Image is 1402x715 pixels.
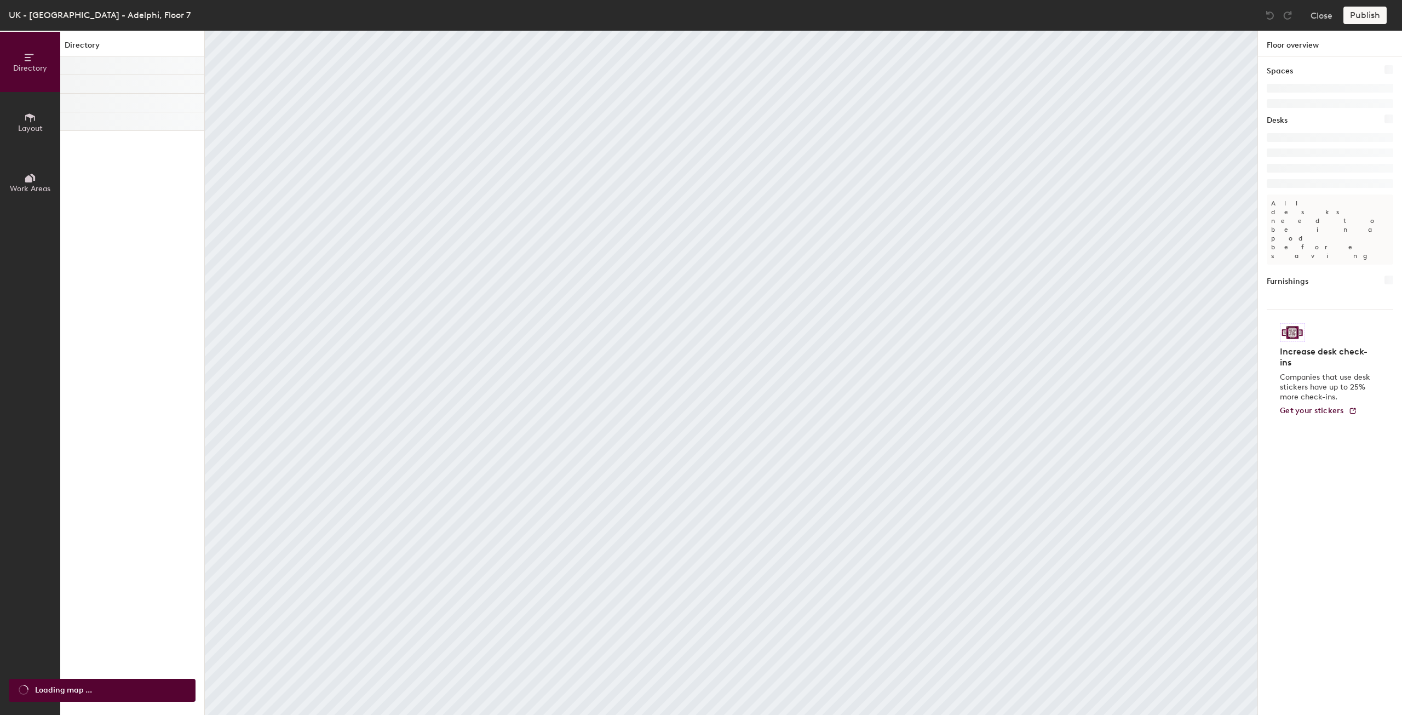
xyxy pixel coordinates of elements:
[1267,195,1393,265] p: All desks need to be in a pod before saving
[1280,407,1357,416] a: Get your stickers
[1267,65,1293,77] h1: Spaces
[13,64,47,73] span: Directory
[1280,323,1305,342] img: Sticker logo
[1282,10,1293,21] img: Redo
[1311,7,1332,24] button: Close
[1258,31,1402,56] h1: Floor overview
[205,31,1257,715] canvas: Map
[1265,10,1275,21] img: Undo
[35,684,92,696] span: Loading map ...
[1267,115,1288,127] h1: Desks
[1280,346,1374,368] h4: Increase desk check-ins
[1280,373,1374,402] p: Companies that use desk stickers have up to 25% more check-ins.
[1267,276,1308,288] h1: Furnishings
[10,184,50,193] span: Work Areas
[60,39,204,56] h1: Directory
[18,124,43,133] span: Layout
[1280,406,1344,415] span: Get your stickers
[9,8,191,22] div: UK - [GEOGRAPHIC_DATA] - Adelphi, Floor 7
